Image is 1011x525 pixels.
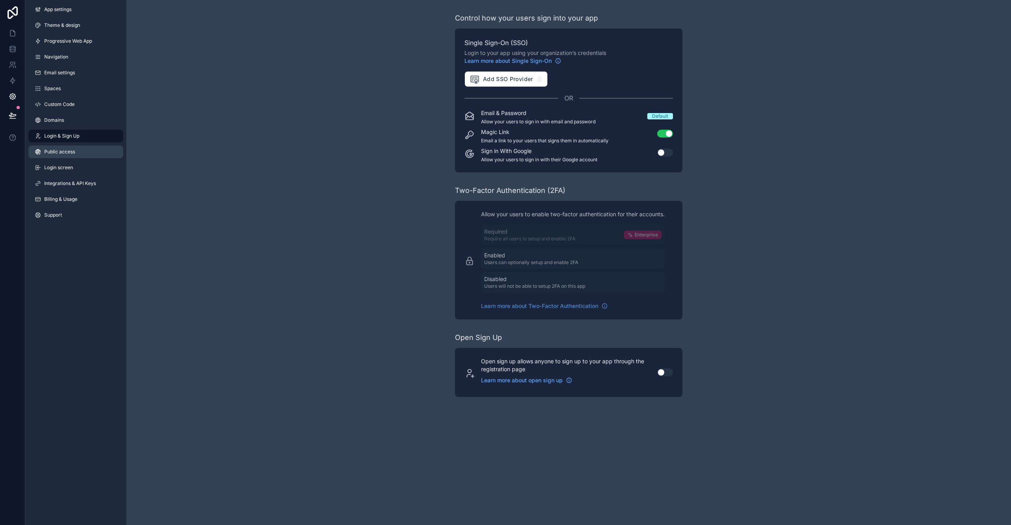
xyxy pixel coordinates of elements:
[481,210,665,218] p: Allow your users to enable two-factor authentication for their accounts.
[28,130,123,142] a: Login & Sign Up
[481,119,596,125] p: Allow your users to sign in with email and password
[481,357,648,373] p: Open sign up allows anyone to sign up to your app through the registration page
[455,332,502,343] div: Open Sign Up
[28,114,123,127] a: Domains
[28,209,123,221] a: Support
[635,232,658,238] span: Enterprise
[28,35,123,47] a: Progressive Web App
[564,93,573,103] span: OR
[28,177,123,190] a: Integrations & API Keys
[484,259,578,266] p: Users can optionally setup and enable 2FA
[484,251,578,259] p: Enabled
[44,6,71,13] span: App settings
[44,117,64,123] span: Domains
[44,212,62,218] span: Support
[28,161,123,174] a: Login screen
[28,193,123,206] a: Billing & Usage
[28,51,123,63] a: Navigation
[44,70,75,76] span: Email settings
[44,133,79,139] span: Login & Sign Up
[481,147,598,155] p: Sign in With Google
[28,66,123,79] a: Email settings
[44,54,68,60] span: Navigation
[44,22,80,28] span: Theme & design
[455,13,598,24] div: Control how your users sign into your app
[481,302,608,310] a: Learn more about Two-Factor Authentication
[28,82,123,95] a: Spaces
[44,38,92,44] span: Progressive Web App
[44,164,73,171] span: Login screen
[28,98,123,111] a: Custom Code
[484,228,575,236] p: Required
[464,57,561,65] a: Learn more about Single Sign-On
[484,275,585,283] p: Disabled
[481,157,598,163] p: Allow your users to sign in with their Google account
[464,38,673,47] span: Single Sign-On (SSO)
[44,101,75,108] span: Custom Code
[481,138,609,144] p: Email a link to your users that signs them in automatically
[481,302,598,310] span: Learn more about Two-Factor Authentication
[481,109,596,117] p: Email & Password
[481,376,563,384] span: Learn more about open sign up
[28,145,123,158] a: Public access
[44,180,96,187] span: Integrations & API Keys
[44,196,77,202] span: Billing & Usage
[44,85,61,92] span: Spaces
[28,19,123,32] a: Theme & design
[484,236,575,242] p: Require all users to setup and enable 2FA
[455,185,566,196] div: Two-Factor Authentication (2FA)
[464,71,548,87] button: Add SSO Provider
[470,74,533,84] span: Add SSO Provider
[481,376,572,384] a: Learn more about open sign up
[652,113,668,119] div: Default
[484,283,585,289] p: Users will not be able to setup 2FA on this app
[464,49,673,65] span: Login to your app using your organization’s credentials
[464,57,552,65] span: Learn more about Single Sign-On
[44,149,75,155] span: Public access
[28,3,123,16] a: App settings
[481,128,609,136] p: Magic Link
